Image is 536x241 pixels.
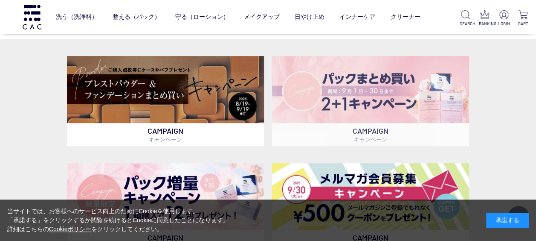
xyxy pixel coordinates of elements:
[49,226,92,232] a: Cookieポリシー
[272,56,469,123] img: パックキャンペーン2+1
[498,10,510,27] a: LOGIN
[272,123,469,146] p: CAMPAIGN
[354,136,387,143] span: キャンペーン
[390,6,420,28] a: クリーナー
[272,56,469,146] a: パックキャンペーン2+1 パックキャンペーン2+1 CAMPAIGNキャンペーン
[56,6,98,28] a: 洗う（洗浄料）
[175,6,229,28] a: 守る（ローション）
[7,207,229,234] div: 当サイトでは、お客様へのサービス向上のためにCookieを使用します。 「承諾する」をクリックするか閲覧を続けるとCookieに同意したことになります。 詳細はこちらの をクリックしてください。
[149,136,182,143] span: キャンペーン
[21,5,43,29] img: logo
[478,10,491,27] a: RANKING
[478,21,491,27] p: RANKING
[67,56,264,146] a: ベースメイクキャンペーン ベースメイクキャンペーン CAMPAIGNキャンペーン
[486,213,529,228] div: 承諾する
[517,10,529,27] a: CART
[67,56,264,123] img: ベースメイクキャンペーン
[67,123,264,146] p: CAMPAIGN
[517,21,529,27] p: CART
[460,10,472,27] a: SEARCH
[67,163,264,230] img: パック増量キャンペーン
[244,6,280,28] a: メイクアップ
[295,6,324,28] a: 日やけ止め
[272,163,469,230] img: メルマガ会員募集
[498,21,510,27] p: LOGIN
[460,21,472,27] p: SEARCH
[339,6,375,28] a: インナーケア
[113,6,160,28] a: 整える（パック）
